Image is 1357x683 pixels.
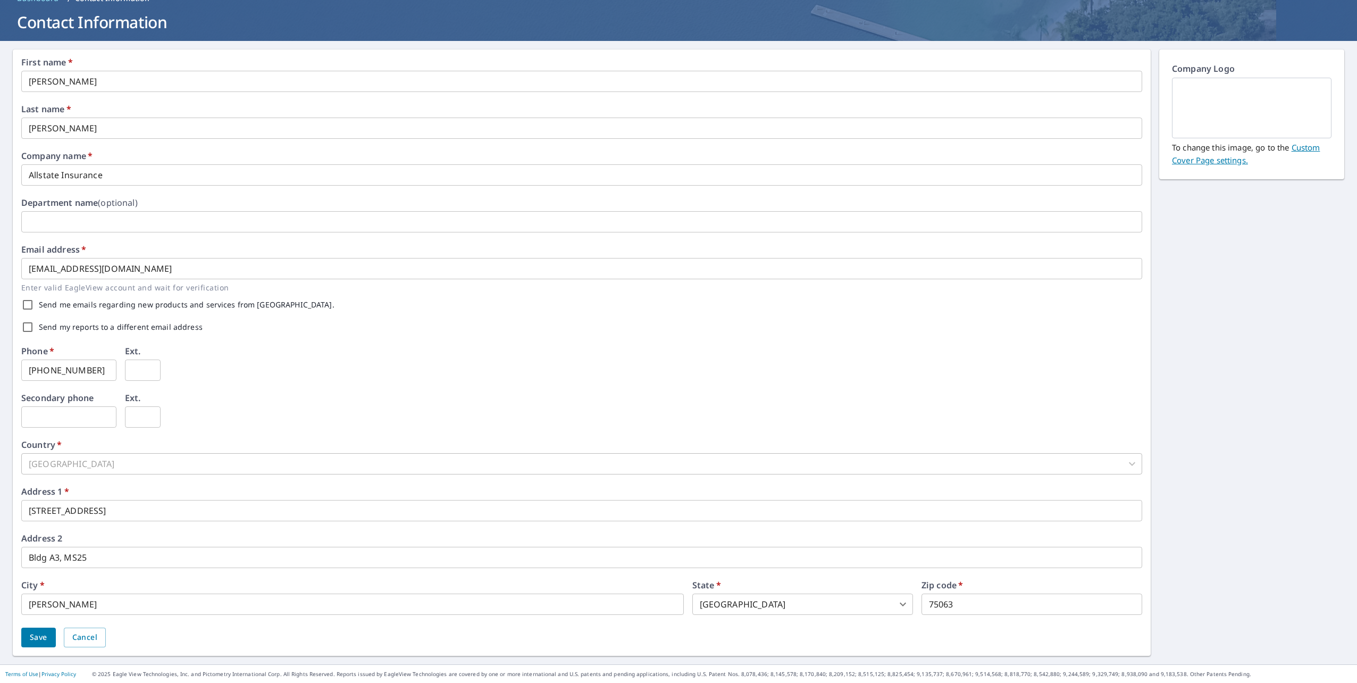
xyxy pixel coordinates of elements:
[21,440,62,449] label: Country
[92,670,1352,678] p: © 2025 Eagle View Technologies, Inc. and Pictometry International Corp. All Rights Reserved. Repo...
[1185,79,1319,137] img: EmptyCustomerLogo.png
[21,152,93,160] label: Company name
[39,301,334,309] label: Send me emails regarding new products and services from [GEOGRAPHIC_DATA].
[21,581,45,589] label: City
[125,394,141,402] label: Ext.
[21,534,62,543] label: Address 2
[922,581,964,589] label: Zip code
[21,281,1135,294] p: Enter valid EagleView account and wait for verification
[692,581,721,589] label: State
[30,631,47,644] span: Save
[21,58,73,66] label: First name
[21,105,71,113] label: Last name
[21,394,94,402] label: Secondary phone
[21,245,86,254] label: Email address
[21,453,1142,474] div: [GEOGRAPHIC_DATA]
[5,671,76,677] p: |
[21,198,138,207] label: Department name
[98,197,138,209] b: (optional)
[21,628,56,647] button: Save
[1172,138,1331,166] p: To change this image, go to the
[41,670,76,678] a: Privacy Policy
[39,323,203,331] label: Send my reports to a different email address
[64,628,106,647] button: Cancel
[692,594,913,615] div: [GEOGRAPHIC_DATA]
[13,11,1344,33] h1: Contact Information
[5,670,38,678] a: Terms of Use
[72,631,97,644] span: Cancel
[1172,62,1331,78] p: Company Logo
[125,347,141,355] label: Ext.
[21,347,54,355] label: Phone
[21,487,69,496] label: Address 1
